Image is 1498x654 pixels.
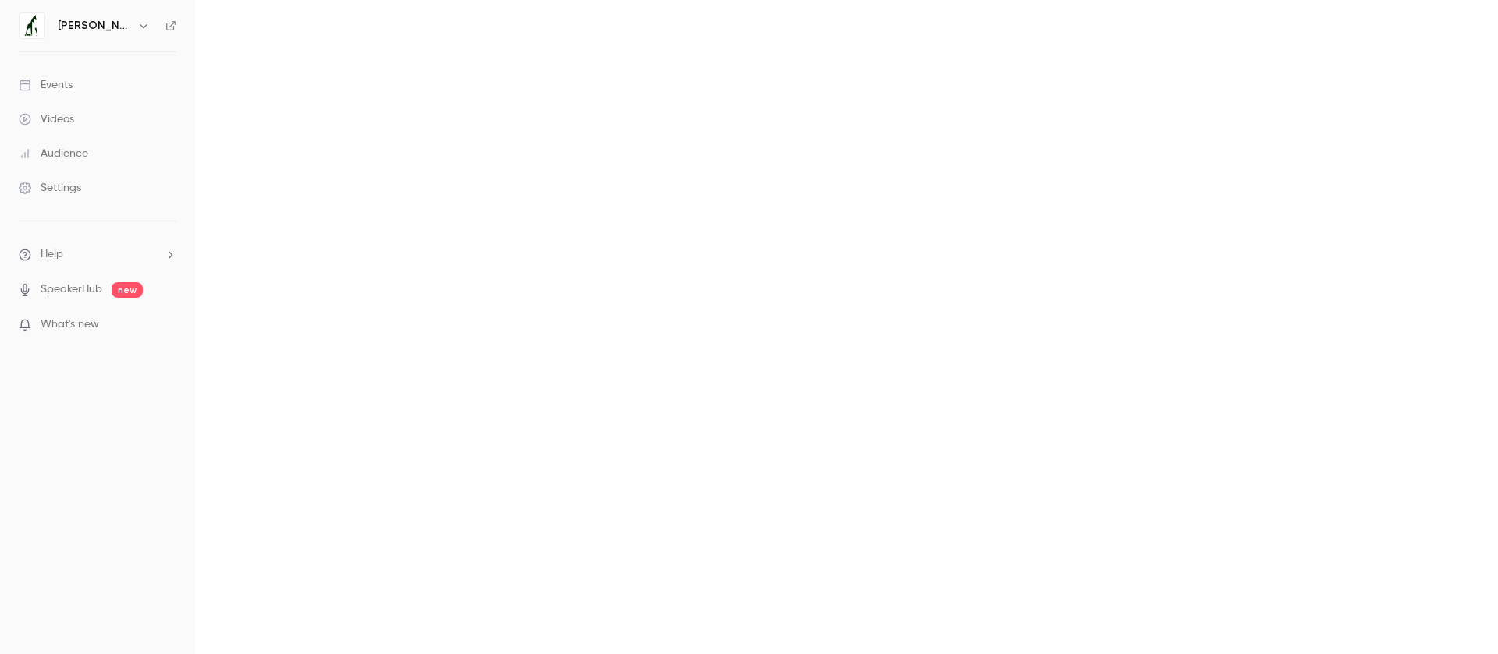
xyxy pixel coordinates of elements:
[19,246,176,263] li: help-dropdown-opener
[19,77,73,93] div: Events
[41,316,99,333] span: What's new
[112,282,143,298] span: new
[19,180,81,196] div: Settings
[41,246,63,263] span: Help
[58,18,131,34] h6: [PERSON_NAME] von [PERSON_NAME] IMPACT
[20,13,44,38] img: Jung von Matt IMPACT
[19,111,74,127] div: Videos
[41,281,102,298] a: SpeakerHub
[19,146,88,161] div: Audience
